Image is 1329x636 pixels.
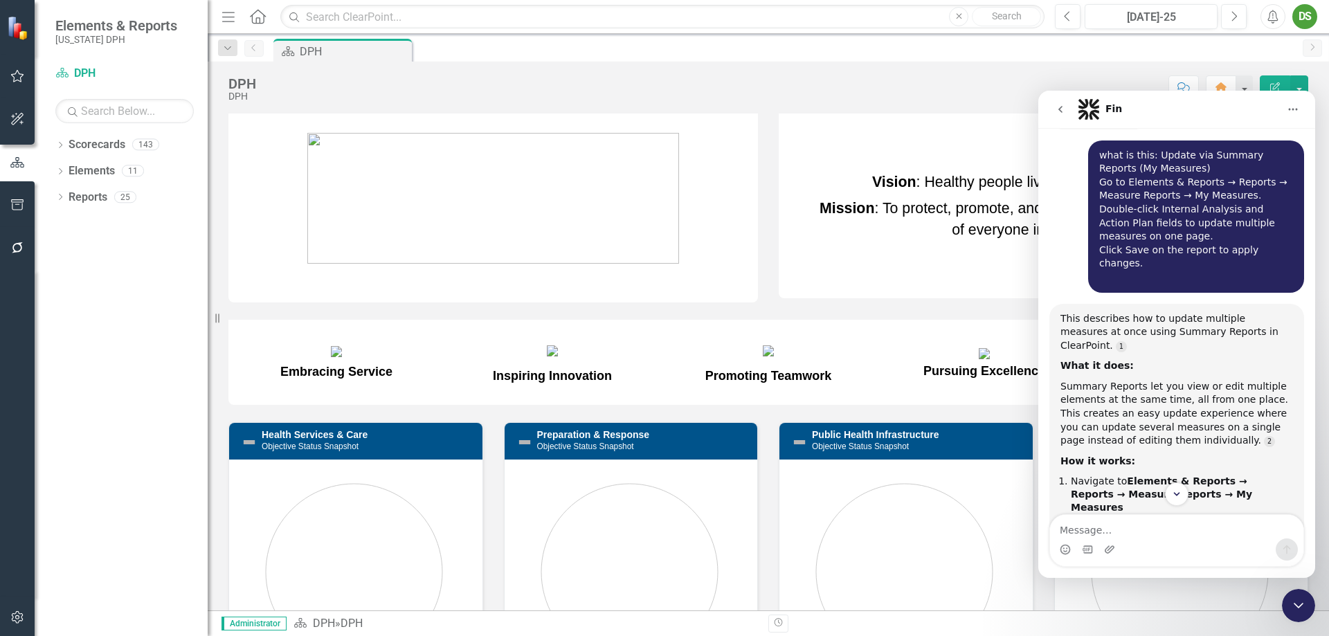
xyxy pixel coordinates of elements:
[55,17,177,34] span: Elements & Reports
[313,617,335,630] a: DPH
[12,424,265,448] textarea: Message…
[262,442,359,451] small: Objective Status Snapshot
[221,617,287,630] span: Administrator
[1282,589,1315,622] iframe: Intercom live chat
[763,345,774,356] img: mceclip11.png
[11,213,266,569] div: Fin says…
[1038,91,1315,578] iframe: Intercom live chat
[33,385,214,421] b: Elements & Reports → Reports → Measure Reports → My Measures
[812,442,909,451] small: Objective Status Snapshot
[516,434,533,451] img: Not Defined
[132,139,159,151] div: 143
[55,99,194,123] input: Search Below...
[547,345,558,356] img: mceclip10.png
[537,442,634,451] small: Objective Status Snapshot
[33,384,255,423] li: Navigate to
[791,434,808,451] img: Not Defined
[331,346,342,357] img: mceclip9.png
[69,190,107,206] a: Reports
[22,221,255,262] div: This describes how to update multiple measures at once using Summary Reports in ClearPoint.
[22,269,96,280] b: What it does:
[923,346,1045,378] span: Pursuing Excellence
[1090,9,1213,26] div: [DATE]-25
[69,137,125,153] a: Scorecards
[228,76,256,91] div: DPH
[127,392,150,415] button: Scroll to bottom
[21,453,33,464] button: Emoji picker
[69,163,115,179] a: Elements
[241,434,257,451] img: Not Defined
[820,200,1267,237] span: : To protect, promote, and improve the health and well-being of everyone in [US_STATE].
[300,43,408,60] div: DPH
[812,429,939,440] a: Public Health Infrastructure
[537,429,650,440] a: Preparation & Response
[114,191,136,203] div: 25
[122,165,144,177] div: 11
[262,429,368,440] a: Health Services & Care
[493,369,612,383] span: Inspiring Innovation
[280,5,1045,29] input: Search ClearPoint...
[1085,4,1218,29] button: [DATE]-25
[55,34,177,45] small: [US_STATE] DPH
[7,16,31,40] img: ClearPoint Strategy
[280,365,392,379] span: Embracing Service
[820,200,874,217] strong: Mission
[293,616,758,632] div: »
[55,66,194,82] a: DPH
[1292,4,1317,29] button: DS
[341,617,363,630] div: DPH
[872,174,916,190] strong: Vision
[228,91,256,102] div: DPH
[78,251,89,262] a: Source reference 9371495:
[237,448,260,470] button: Send a message…
[979,348,990,359] img: mceclip12.png
[11,213,266,567] div: This describes how to update multiple measures at once using Summary Reports in ClearPoint.Source...
[22,365,97,376] b: How it works:
[992,10,1022,21] span: Search
[705,369,832,383] span: Promoting Teamwork
[972,7,1041,26] button: Search
[44,453,55,464] button: Gif picker
[872,174,1215,190] span: : Healthy people living in healthy communities
[226,345,237,356] a: Source reference 8316036:
[22,289,255,357] div: Summary Reports let you view or edit multiple elements at the same time, all from one place. This...
[66,453,77,464] button: Upload attachment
